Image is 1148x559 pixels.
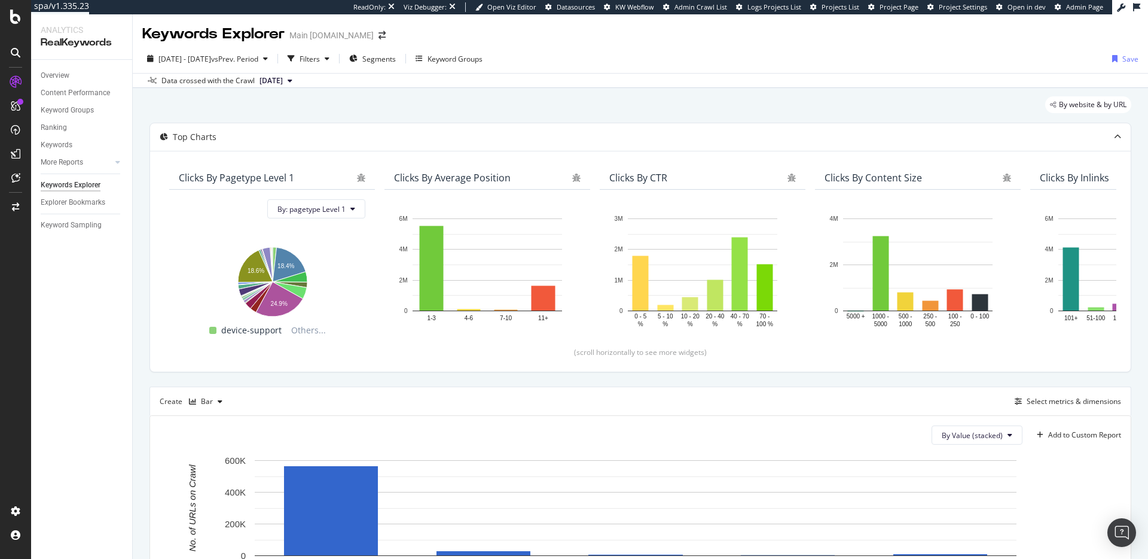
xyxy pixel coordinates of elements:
[847,313,865,320] text: 5000 +
[1050,308,1054,314] text: 0
[747,2,801,11] span: Logs Projects List
[41,156,83,169] div: More Reports
[1010,394,1121,409] button: Select metrics & dimensions
[41,69,69,82] div: Overview
[1032,426,1121,445] button: Add to Custom Report
[681,313,700,320] text: 10 - 20
[662,321,668,327] text: %
[609,212,796,329] div: A chart.
[344,49,401,68] button: Segments
[259,75,283,86] span: 2025 Aug. 3rd
[428,54,483,64] div: Keyword Groups
[825,212,1011,329] svg: A chart.
[615,215,623,222] text: 3M
[179,172,294,184] div: Clicks By pagetype Level 1
[270,300,287,307] text: 24.9%
[399,277,408,284] text: 2M
[221,323,282,338] span: device-support
[283,49,334,68] button: Filters
[225,519,246,529] text: 200K
[201,398,213,405] div: Bar
[41,36,123,50] div: RealKeywords
[362,54,396,64] span: Segments
[538,315,548,321] text: 11+
[225,455,246,466] text: 600K
[1045,96,1131,113] div: legacy label
[353,2,386,12] div: ReadOnly:
[615,277,623,284] text: 1M
[737,321,743,327] text: %
[41,139,72,151] div: Keywords
[161,75,255,86] div: Data crossed with the Crawl
[1107,518,1136,547] div: Open Intercom Messenger
[289,29,374,41] div: Main [DOMAIN_NAME]
[1122,54,1138,64] div: Save
[948,313,962,320] text: 100 -
[822,2,859,11] span: Projects List
[394,172,511,184] div: Clicks By Average Position
[394,212,581,329] svg: A chart.
[658,313,673,320] text: 5 - 10
[810,2,859,12] a: Projects List
[41,219,124,232] a: Keyword Sampling
[674,2,727,11] span: Admin Crawl List
[619,308,623,314] text: 0
[825,172,922,184] div: Clicks By Content Size
[663,2,727,12] a: Admin Crawl List
[300,54,320,64] div: Filters
[187,464,197,552] text: No. of URLs on Crawl
[1040,172,1109,184] div: Clicks By Inlinks
[41,69,124,82] a: Overview
[41,87,124,99] a: Content Performance
[615,247,623,253] text: 2M
[404,308,408,314] text: 0
[572,174,581,182] div: bug
[731,313,750,320] text: 40 - 70
[211,54,258,64] span: vs Prev. Period
[41,104,94,117] div: Keyword Groups
[925,321,935,327] text: 500
[173,131,216,143] div: Top Charts
[41,121,67,134] div: Ranking
[1055,2,1103,12] a: Admin Page
[41,179,100,192] div: Keywords Explorer
[277,263,294,269] text: 18.4%
[759,313,770,320] text: 70 -
[465,315,474,321] text: 4-6
[1113,315,1128,321] text: 16-50
[634,313,646,320] text: 0 - 5
[160,392,227,411] div: Create
[923,313,937,320] text: 250 -
[1059,101,1126,108] span: By website & by URL
[1045,215,1054,222] text: 6M
[899,313,912,320] text: 500 -
[604,2,654,12] a: KW Webflow
[404,2,447,12] div: Viz Debugger:
[255,74,297,88] button: [DATE]
[872,313,889,320] text: 1000 -
[158,54,211,64] span: [DATE] - [DATE]
[1003,174,1011,182] div: bug
[1107,49,1138,68] button: Save
[932,426,1022,445] button: By Value (stacked)
[638,321,643,327] text: %
[874,321,888,327] text: 5000
[868,2,918,12] a: Project Page
[712,321,717,327] text: %
[41,196,124,209] a: Explorer Bookmarks
[688,321,693,327] text: %
[41,104,124,117] a: Keyword Groups
[1045,277,1054,284] text: 2M
[835,308,838,314] text: 0
[41,121,124,134] a: Ranking
[1027,396,1121,406] div: Select metrics & dimensions
[41,139,124,151] a: Keywords
[545,2,595,12] a: Datasources
[756,321,773,327] text: 100 %
[427,315,436,321] text: 1-3
[927,2,987,12] a: Project Settings
[609,172,667,184] div: Clicks By CTR
[277,204,346,214] span: By: pagetype Level 1
[500,315,512,321] text: 7-10
[41,179,124,192] a: Keywords Explorer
